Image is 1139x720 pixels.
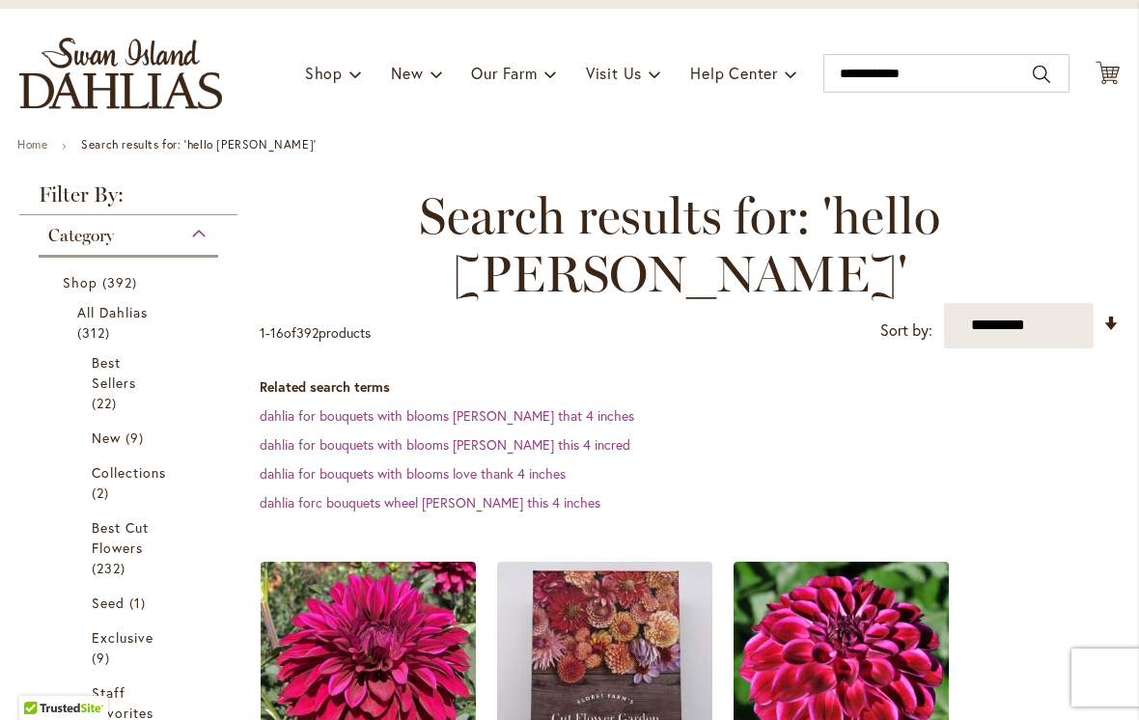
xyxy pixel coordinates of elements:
[260,493,600,512] a: dahlia forc bouquets wheel [PERSON_NAME] this 4 inches
[19,184,237,215] strong: Filter By:
[92,518,149,557] span: Best Cut Flowers
[305,63,343,83] span: Shop
[81,137,317,152] strong: Search results for: 'hello [PERSON_NAME]'
[102,272,142,292] span: 392
[77,302,184,343] a: All Dahlias
[92,352,170,413] a: Best Sellers
[391,63,423,83] span: New
[92,463,167,482] span: Collections
[92,462,170,503] a: Collections
[92,628,153,647] span: Exclusive
[125,428,149,448] span: 9
[92,558,130,578] span: 232
[63,272,199,292] a: Shop
[92,594,125,612] span: Seed
[19,38,222,109] a: store logo
[296,323,319,342] span: 392
[17,137,47,152] a: Home
[260,377,1120,397] dt: Related search terms
[63,273,97,291] span: Shop
[14,651,69,706] iframe: Launch Accessibility Center
[260,323,265,342] span: 1
[48,225,114,246] span: Category
[129,593,151,613] span: 1
[92,393,122,413] span: 22
[92,428,170,448] a: New
[690,63,778,83] span: Help Center
[92,648,115,668] span: 9
[92,429,121,447] span: New
[92,517,170,578] a: Best Cut Flowers
[260,406,634,425] a: dahlia for bouquets with blooms [PERSON_NAME] that 4 inches
[92,593,170,613] a: Seed
[471,63,537,83] span: Our Farm
[92,627,170,668] a: Exclusive
[77,322,115,343] span: 312
[77,303,149,321] span: All Dahlias
[260,318,371,348] p: - of products
[92,483,114,503] span: 2
[586,63,642,83] span: Visit Us
[880,313,932,348] label: Sort by:
[270,323,284,342] span: 16
[92,353,136,392] span: Best Sellers
[260,187,1100,303] span: Search results for: 'hello [PERSON_NAME]'
[260,464,566,483] a: dahlia for bouquets with blooms love thank 4 inches
[260,435,630,454] a: dahlia for bouquets with blooms [PERSON_NAME] this 4 incred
